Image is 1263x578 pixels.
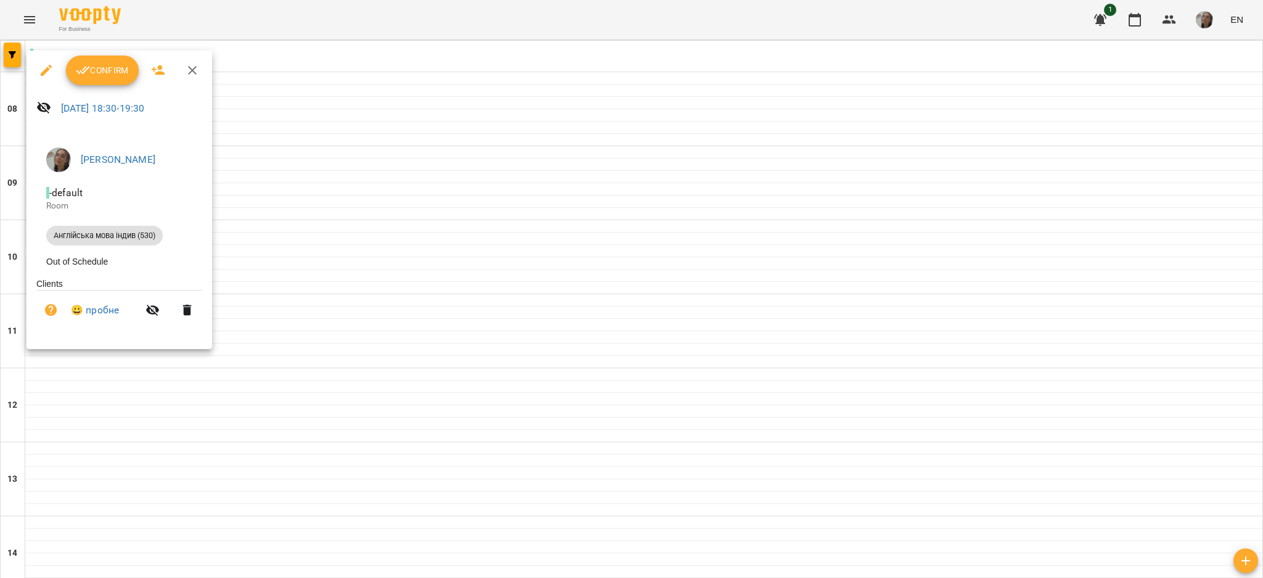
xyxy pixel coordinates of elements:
button: Unpaid. Bill the attendance? [36,295,66,325]
span: Англійська мова індив (530) [46,230,163,241]
p: Room [46,200,192,212]
a: [PERSON_NAME] [81,154,155,165]
span: - default [46,187,85,199]
li: Out of Schedule [36,250,202,273]
a: 😀 пробне [71,303,119,318]
img: 58bf4a397342a29a09d587cea04c76fb.jpg [46,147,71,172]
span: Confirm [76,63,129,78]
ul: Clients [36,278,202,335]
button: Confirm [66,56,139,85]
a: [DATE] 18:30-19:30 [61,102,145,114]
